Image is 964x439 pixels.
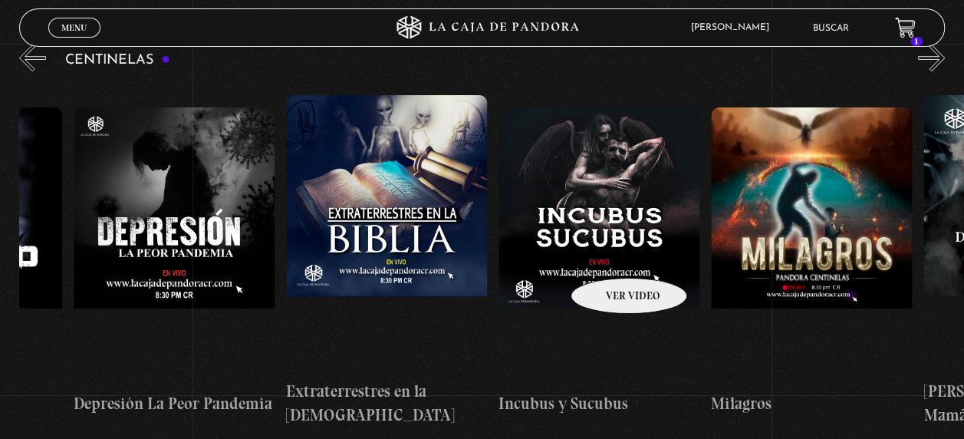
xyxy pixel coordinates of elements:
h4: Depresión La Peor Pandemia [74,391,275,416]
span: Cerrar [57,36,93,47]
a: Buscar [813,24,849,33]
span: Menu [61,23,87,32]
h3: Centinelas [65,53,170,68]
h4: Incubus y Sucubus [498,391,699,416]
span: [PERSON_NAME] [683,23,784,32]
span: 1 [910,37,923,46]
button: Previous [19,45,46,71]
a: 1 [895,18,916,38]
h4: Extraterrestres en la [DEMOGRAPHIC_DATA] [286,379,487,427]
h4: Milagros [711,391,912,416]
button: Next [918,45,945,71]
